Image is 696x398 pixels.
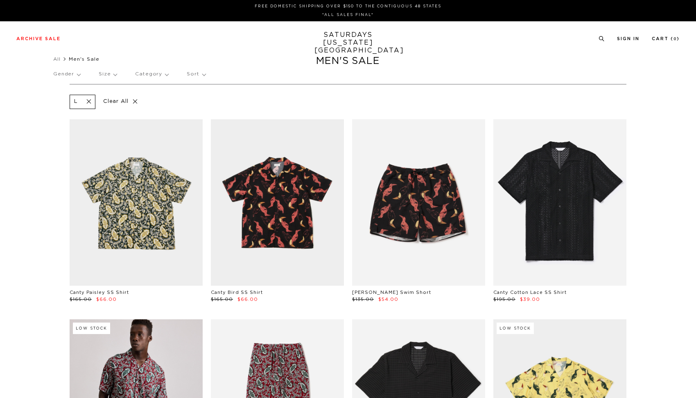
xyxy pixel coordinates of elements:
span: $165.00 [211,297,233,302]
p: FREE DOMESTIC SHIPPING OVER $150 TO THE CONTIGUOUS 48 STATES [20,3,676,9]
a: Sign In [617,36,640,41]
span: Men's Sale [69,57,99,61]
a: Archive Sale [16,36,61,41]
span: $66.00 [237,297,258,302]
p: Clear All [99,95,142,109]
span: $54.00 [378,297,398,302]
a: [PERSON_NAME] Swim Short [352,290,431,295]
a: SATURDAYS[US_STATE][GEOGRAPHIC_DATA] [314,31,382,55]
p: *ALL SALES FINAL* [20,12,676,18]
a: Canty Cotton Lace SS Shirt [493,290,567,295]
span: $165.00 [70,297,92,302]
p: Size [99,65,117,84]
a: Cart (0) [652,36,680,41]
p: Sort [187,65,205,84]
div: Low Stock [73,323,110,334]
span: $195.00 [493,297,515,302]
p: L [74,98,78,105]
span: $135.00 [352,297,374,302]
a: Canty Bird SS Shirt [211,290,263,295]
span: $39.00 [520,297,540,302]
div: Low Stock [497,323,534,334]
small: 0 [673,37,677,41]
p: Gender [53,65,80,84]
span: $66.00 [96,297,117,302]
p: Category [135,65,168,84]
a: All [53,57,61,61]
a: Canty Paisley SS Shirt [70,290,129,295]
